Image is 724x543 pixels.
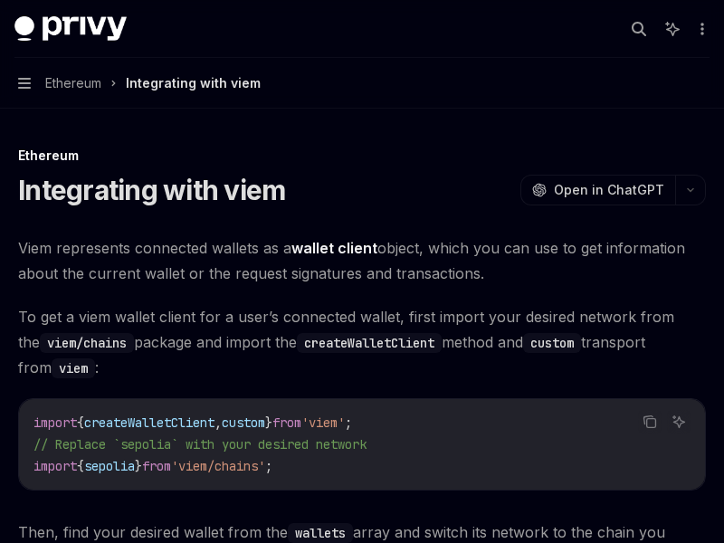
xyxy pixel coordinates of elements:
[84,414,214,431] span: createWalletClient
[214,414,222,431] span: ,
[222,414,265,431] span: custom
[272,414,301,431] span: from
[33,458,77,474] span: import
[14,16,127,42] img: dark logo
[291,239,377,257] strong: wallet client
[77,414,84,431] span: {
[554,181,664,199] span: Open in ChatGPT
[265,458,272,474] span: ;
[52,358,95,378] code: viem
[291,239,377,258] a: wallet client
[40,333,134,353] code: viem/chains
[288,523,353,543] code: wallets
[18,304,706,380] span: To get a viem wallet client for a user’s connected wallet, first import your desired network from...
[265,414,272,431] span: }
[126,72,261,94] div: Integrating with viem
[142,458,171,474] span: from
[345,414,352,431] span: ;
[667,410,691,433] button: Ask AI
[33,414,77,431] span: import
[18,147,706,165] div: Ethereum
[45,72,101,94] span: Ethereum
[691,16,710,42] button: More actions
[638,410,662,433] button: Copy the contents from the code block
[33,436,367,452] span: // Replace `sepolia` with your desired network
[171,458,265,474] span: 'viem/chains'
[77,458,84,474] span: {
[523,333,581,353] code: custom
[297,333,442,353] code: createWalletClient
[135,458,142,474] span: }
[18,235,706,286] span: Viem represents connected wallets as a object, which you can use to get information about the cur...
[520,175,675,205] button: Open in ChatGPT
[18,174,285,206] h1: Integrating with viem
[301,414,345,431] span: 'viem'
[84,458,135,474] span: sepolia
